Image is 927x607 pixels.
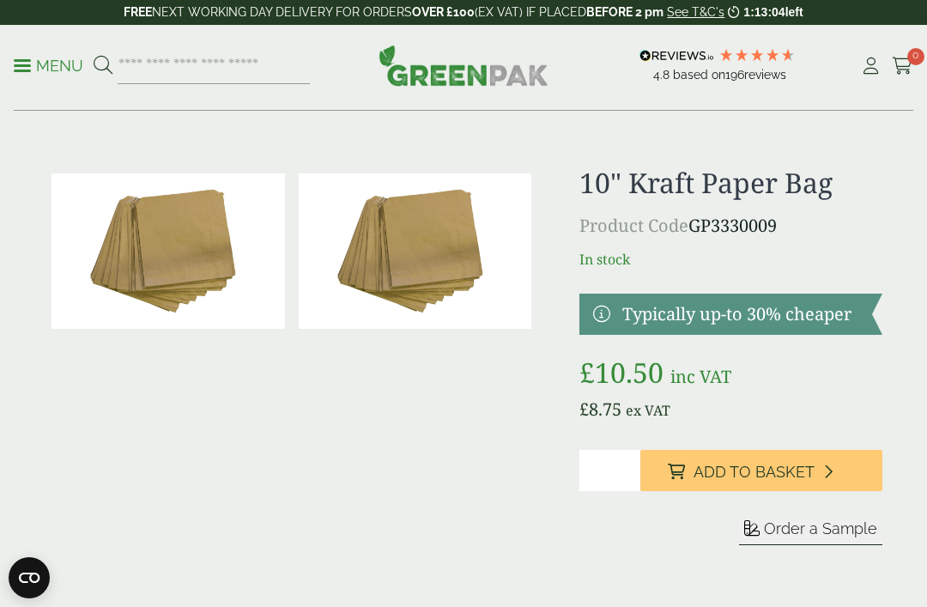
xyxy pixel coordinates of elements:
a: See T&C's [667,5,724,19]
span: inc VAT [670,365,731,388]
img: 10 [51,173,285,329]
span: £ [579,354,595,391]
a: 0 [892,53,913,79]
button: Order a Sample [739,519,882,545]
span: reviews [744,68,786,82]
span: Add to Basket [694,463,815,482]
p: Menu [14,56,83,76]
strong: FREE [124,5,152,19]
bdi: 10.50 [579,354,663,391]
bdi: 8.75 [579,398,621,421]
strong: BEFORE 2 pm [586,5,663,19]
span: 1:13:04 [743,5,785,19]
span: ex VAT [626,401,670,420]
button: Add to Basket [640,450,882,491]
span: 4.8 [653,68,673,82]
span: Order a Sample [764,519,877,537]
span: 196 [725,68,744,82]
img: REVIEWS.io [639,50,714,62]
button: Open CMP widget [9,557,50,598]
span: £ [579,398,589,421]
p: GP3330009 [579,213,882,239]
strong: OVER £100 [412,5,475,19]
a: Menu [14,56,83,73]
i: Cart [892,58,913,75]
h1: 10" Kraft Paper Bag [579,167,882,199]
img: GreenPak Supplies [379,45,548,86]
span: left [785,5,803,19]
img: 10 [299,173,532,329]
span: Based on [673,68,725,82]
div: 4.79 Stars [718,47,796,63]
span: 0 [907,48,924,65]
i: My Account [860,58,882,75]
p: In stock [579,249,882,270]
span: Product Code [579,214,688,237]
